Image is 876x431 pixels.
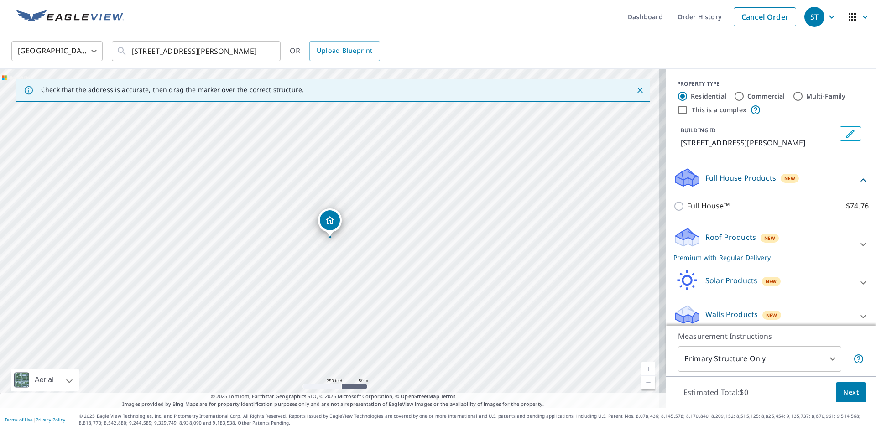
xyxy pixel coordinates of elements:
[734,7,796,26] a: Cancel Order
[766,278,777,285] span: New
[678,346,841,372] div: Primary Structure Only
[634,84,646,96] button: Close
[641,362,655,376] a: Current Level 17, Zoom In
[681,126,716,134] p: BUILDING ID
[673,167,869,193] div: Full House ProductsNew
[839,126,861,141] button: Edit building 1
[309,41,380,61] a: Upload Blueprint
[318,208,342,237] div: Dropped pin, building 1, Residential property, 1080 Smith Rd Danville, PA 17821
[804,7,824,27] div: ST
[766,312,777,319] span: New
[853,353,864,364] span: Your report will include only the primary structure on the property. For example, a detached gara...
[691,92,726,101] label: Residential
[705,275,757,286] p: Solar Products
[32,369,57,391] div: Aerial
[211,393,456,400] span: © 2025 TomTom, Earthstar Geographics SIO, © 2025 Microsoft Corporation, ©
[132,38,262,64] input: Search by address or latitude-longitude
[5,416,33,423] a: Terms of Use
[36,416,65,423] a: Privacy Policy
[41,86,304,94] p: Check that the address is accurate, then drag the marker over the correct structure.
[676,382,756,402] p: Estimated Total: $0
[836,382,866,403] button: Next
[16,10,124,24] img: EV Logo
[673,270,869,296] div: Solar ProductsNew
[5,417,65,422] p: |
[747,92,785,101] label: Commercial
[843,387,859,398] span: Next
[673,253,852,262] p: Premium with Regular Delivery
[764,234,776,242] span: New
[784,175,796,182] span: New
[11,369,79,391] div: Aerial
[692,105,746,114] label: This is a complex
[79,413,871,426] p: © 2025 Eagle View Technologies, Inc. and Pictometry International Corp. All Rights Reserved. Repo...
[806,92,846,101] label: Multi-Family
[11,38,103,64] div: [GEOGRAPHIC_DATA]
[401,393,439,400] a: OpenStreetMap
[678,331,864,342] p: Measurement Instructions
[673,304,869,330] div: Walls ProductsNew
[705,172,776,183] p: Full House Products
[441,393,456,400] a: Terms
[317,45,372,57] span: Upload Blueprint
[641,376,655,389] a: Current Level 17, Zoom Out
[846,200,869,212] p: $74.76
[290,41,380,61] div: OR
[677,80,865,88] div: PROPERTY TYPE
[705,232,756,243] p: Roof Products
[705,309,758,320] p: Walls Products
[681,137,836,148] p: [STREET_ADDRESS][PERSON_NAME]
[673,227,869,262] div: Roof ProductsNewPremium with Regular Delivery
[687,200,730,212] p: Full House™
